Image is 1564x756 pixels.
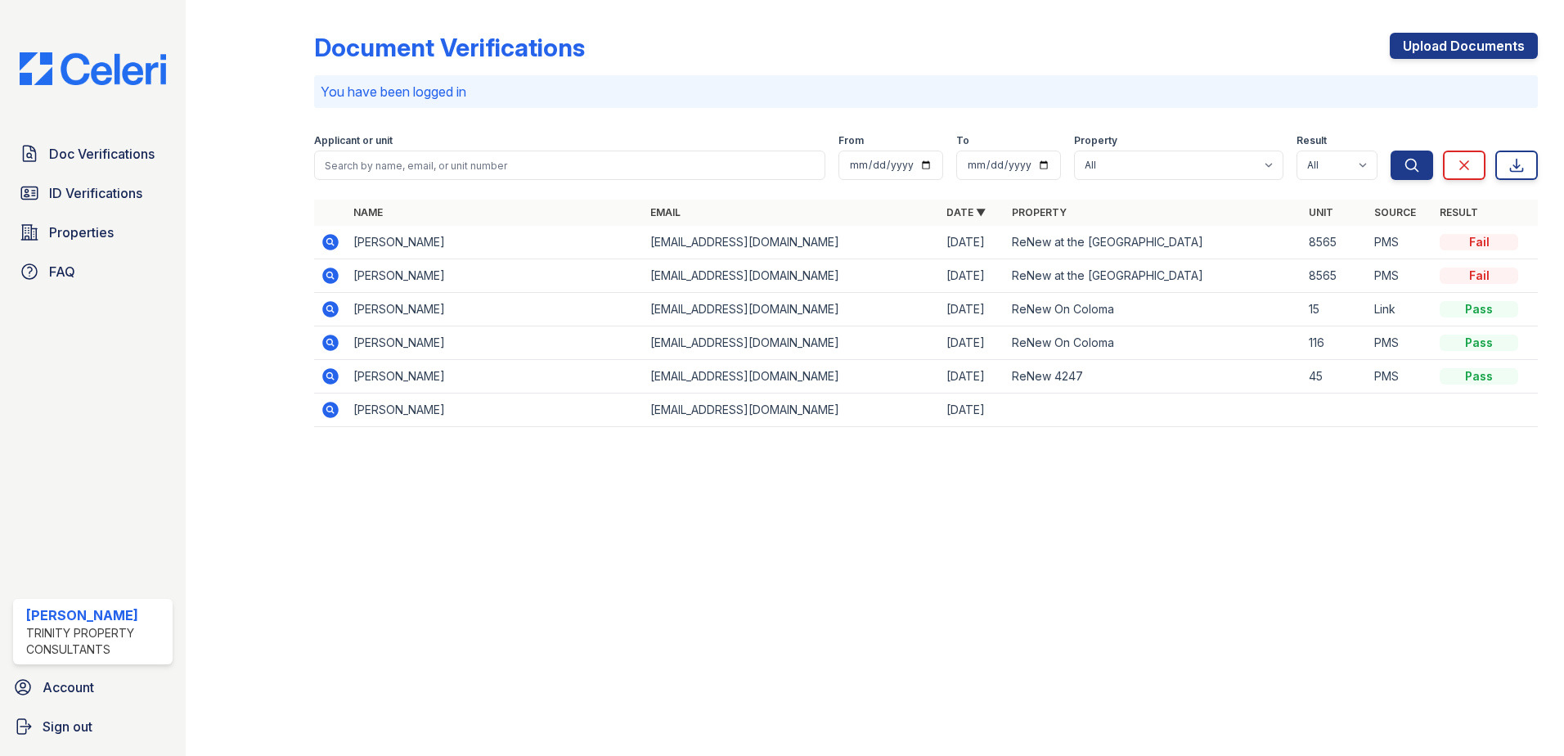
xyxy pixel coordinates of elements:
[1368,293,1433,326] td: Link
[13,255,173,288] a: FAQ
[1005,226,1302,259] td: ReNew at the [GEOGRAPHIC_DATA]
[940,226,1005,259] td: [DATE]
[353,206,383,218] a: Name
[940,259,1005,293] td: [DATE]
[1440,234,1518,250] div: Fail
[1302,293,1368,326] td: 15
[314,151,825,180] input: Search by name, email, or unit number
[347,259,644,293] td: [PERSON_NAME]
[1005,326,1302,360] td: ReNew On Coloma
[940,360,1005,394] td: [DATE]
[347,394,644,427] td: [PERSON_NAME]
[644,360,941,394] td: [EMAIL_ADDRESS][DOMAIN_NAME]
[13,177,173,209] a: ID Verifications
[1368,259,1433,293] td: PMS
[1297,134,1327,147] label: Result
[7,52,179,85] img: CE_Logo_Blue-a8612792a0a2168367f1c8372b55b34899dd931a85d93a1a3d3e32e68fde9ad4.png
[1005,360,1302,394] td: ReNew 4247
[1005,293,1302,326] td: ReNew On Coloma
[321,82,1531,101] p: You have been logged in
[314,134,393,147] label: Applicant or unit
[1012,206,1067,218] a: Property
[838,134,864,147] label: From
[43,677,94,697] span: Account
[347,226,644,259] td: [PERSON_NAME]
[956,134,969,147] label: To
[347,293,644,326] td: [PERSON_NAME]
[13,137,173,170] a: Doc Verifications
[644,326,941,360] td: [EMAIL_ADDRESS][DOMAIN_NAME]
[26,625,166,658] div: Trinity Property Consultants
[1440,335,1518,351] div: Pass
[49,262,75,281] span: FAQ
[347,326,644,360] td: [PERSON_NAME]
[49,183,142,203] span: ID Verifications
[1368,360,1433,394] td: PMS
[314,33,585,62] div: Document Verifications
[1368,226,1433,259] td: PMS
[1440,368,1518,385] div: Pass
[49,223,114,242] span: Properties
[644,226,941,259] td: [EMAIL_ADDRESS][DOMAIN_NAME]
[1005,259,1302,293] td: ReNew at the [GEOGRAPHIC_DATA]
[1368,326,1433,360] td: PMS
[49,144,155,164] span: Doc Verifications
[940,293,1005,326] td: [DATE]
[347,360,644,394] td: [PERSON_NAME]
[1374,206,1416,218] a: Source
[1074,134,1117,147] label: Property
[650,206,681,218] a: Email
[7,710,179,743] a: Sign out
[1302,259,1368,293] td: 8565
[940,326,1005,360] td: [DATE]
[1302,226,1368,259] td: 8565
[1302,326,1368,360] td: 116
[1302,360,1368,394] td: 45
[13,216,173,249] a: Properties
[1440,206,1478,218] a: Result
[644,293,941,326] td: [EMAIL_ADDRESS][DOMAIN_NAME]
[940,394,1005,427] td: [DATE]
[644,259,941,293] td: [EMAIL_ADDRESS][DOMAIN_NAME]
[26,605,166,625] div: [PERSON_NAME]
[1309,206,1333,218] a: Unit
[1440,268,1518,284] div: Fail
[7,671,179,704] a: Account
[43,717,92,736] span: Sign out
[644,394,941,427] td: [EMAIL_ADDRESS][DOMAIN_NAME]
[1440,301,1518,317] div: Pass
[1390,33,1538,59] a: Upload Documents
[946,206,986,218] a: Date ▼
